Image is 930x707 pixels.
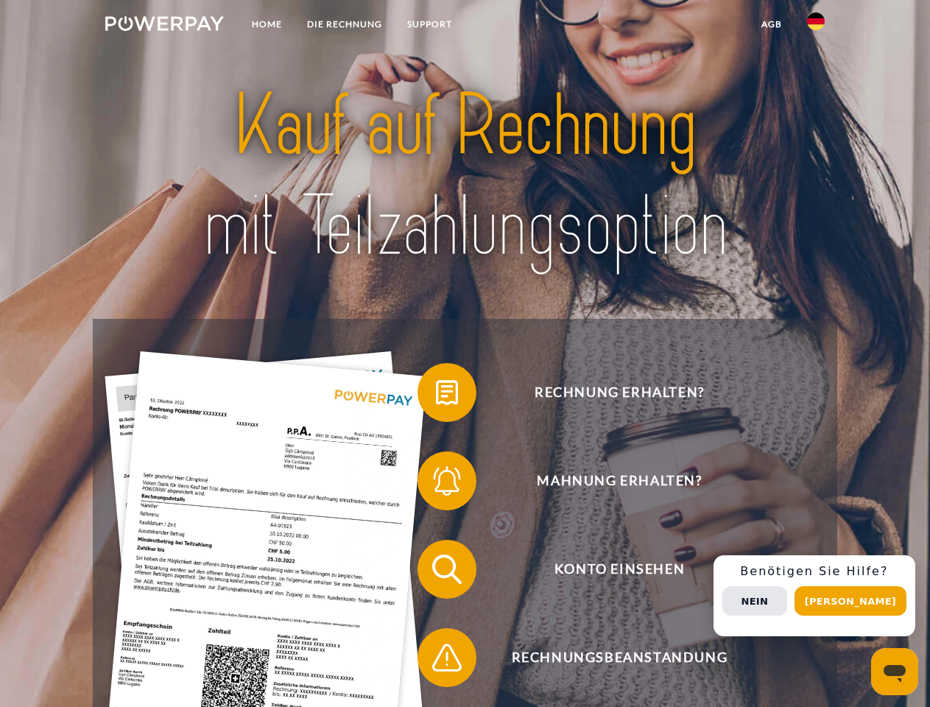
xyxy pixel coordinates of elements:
button: Nein [722,586,787,616]
img: qb_bill.svg [429,374,465,411]
img: logo-powerpay-white.svg [105,16,224,31]
img: qb_bell.svg [429,462,465,499]
iframe: Schaltfläche zum Öffnen des Messaging-Fensters [871,648,918,695]
img: qb_search.svg [429,551,465,588]
button: Rechnung erhalten? [418,363,800,422]
a: Home [239,11,295,38]
button: [PERSON_NAME] [795,586,906,616]
img: de [807,13,825,30]
span: Rechnungsbeanstandung [439,628,800,687]
button: Konto einsehen [418,540,800,599]
a: DIE RECHNUNG [295,11,395,38]
span: Konto einsehen [439,540,800,599]
a: SUPPORT [395,11,465,38]
div: Schnellhilfe [714,555,915,636]
img: qb_warning.svg [429,639,465,676]
a: agb [749,11,795,38]
img: title-powerpay_de.svg [141,71,789,282]
button: Mahnung erhalten? [418,451,800,510]
span: Rechnung erhalten? [439,363,800,422]
span: Mahnung erhalten? [439,451,800,510]
h3: Benötigen Sie Hilfe? [722,564,906,579]
button: Rechnungsbeanstandung [418,628,800,687]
